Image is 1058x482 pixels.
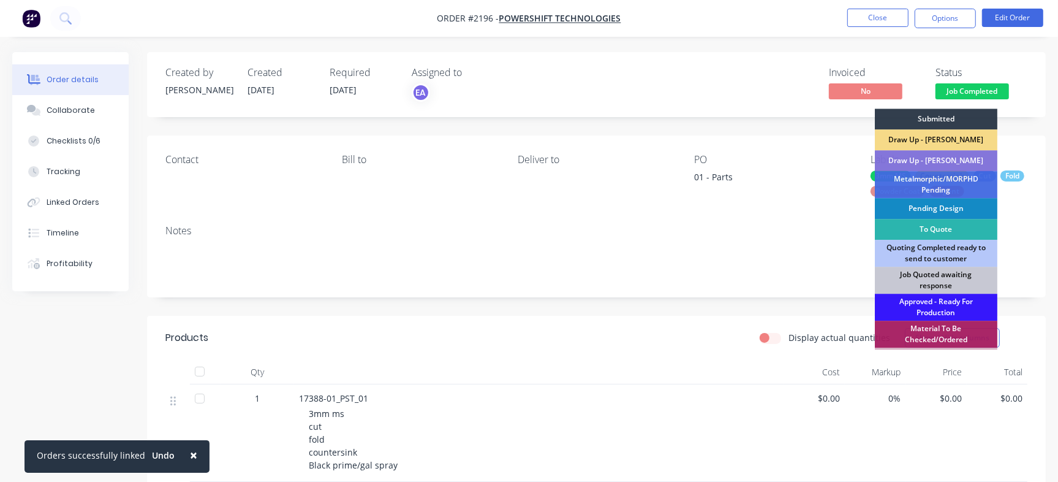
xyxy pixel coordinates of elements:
[309,408,398,471] span: 3mm ms cut fold countersink Black prime/gal spray
[935,83,1009,102] button: Job Completed
[875,150,997,171] div: Draw Up - [PERSON_NAME]
[694,170,847,188] div: 01 - Parts
[437,13,499,25] span: Order #2196 -
[47,258,93,269] div: Profitability
[875,294,997,321] div: Approved - Ready For Production
[784,360,845,384] div: Cost
[871,186,925,197] div: Powder Coat
[871,170,911,182] div: 3mm MS
[47,105,95,116] div: Collaborate
[789,392,840,405] span: $0.00
[299,392,368,404] span: 17388-01_PST_01
[47,197,99,208] div: Linked Orders
[850,392,901,405] span: 0%
[165,331,208,345] div: Products
[875,267,997,294] div: Job Quoted awaiting response
[875,321,997,348] div: Material To Be Checked/Ordered
[906,360,967,384] div: Price
[342,154,499,166] div: Bill to
[165,154,322,166] div: Contact
[12,156,129,187] button: Tracking
[875,348,997,375] div: Material Ordered awaiting delivery
[190,446,197,464] span: ×
[145,446,181,465] button: Undo
[12,64,129,95] button: Order details
[972,392,1022,405] span: $0.00
[412,67,534,78] div: Assigned to
[911,392,962,405] span: $0.00
[330,67,397,78] div: Required
[875,240,997,267] div: Quoting Completed ready to send to customer
[247,67,315,78] div: Created
[221,360,294,384] div: Qty
[165,67,233,78] div: Created by
[47,136,100,147] div: Checklists 0/6
[875,198,997,219] div: Pending Design
[935,67,1027,78] div: Status
[47,228,79,239] div: Timeline
[37,449,145,462] div: Orders successfully linked
[982,9,1043,27] button: Edit Order
[47,166,80,177] div: Tracking
[875,129,997,150] div: Draw Up - [PERSON_NAME]
[967,360,1027,384] div: Total
[12,248,129,279] button: Profitability
[22,9,40,28] img: Factory
[1000,170,1024,182] div: Fold
[875,171,997,198] div: Metalmorphic/MORPHD Pending
[694,154,851,166] div: PO
[788,331,890,344] label: Display actual quantities
[247,84,274,96] span: [DATE]
[829,67,921,78] div: Invoiced
[412,83,430,102] button: EA
[845,360,905,384] div: Markup
[871,154,1027,166] div: Labels
[165,225,1027,237] div: Notes
[178,440,210,470] button: Close
[47,74,99,85] div: Order details
[847,9,909,27] button: Close
[875,219,997,240] div: To Quote
[499,13,621,25] a: Powershift Technologies
[255,392,260,405] span: 1
[935,83,1009,99] span: Job Completed
[330,84,357,96] span: [DATE]
[12,95,129,126] button: Collaborate
[12,218,129,248] button: Timeline
[165,83,233,96] div: [PERSON_NAME]
[915,9,976,28] button: Options
[829,83,902,99] span: No
[12,187,129,218] button: Linked Orders
[875,109,997,129] div: Submitted
[518,154,675,166] div: Deliver to
[12,126,129,156] button: Checklists 0/6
